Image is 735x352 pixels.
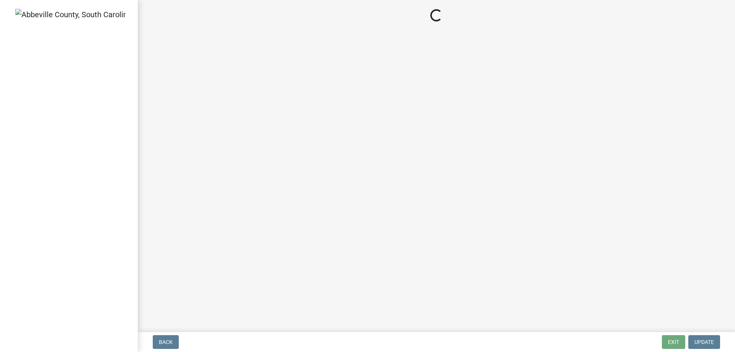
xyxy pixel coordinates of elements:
[662,335,685,349] button: Exit
[159,339,173,345] span: Back
[694,339,714,345] span: Update
[153,335,179,349] button: Back
[15,9,126,20] img: Abbeville County, South Carolina
[688,335,720,349] button: Update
